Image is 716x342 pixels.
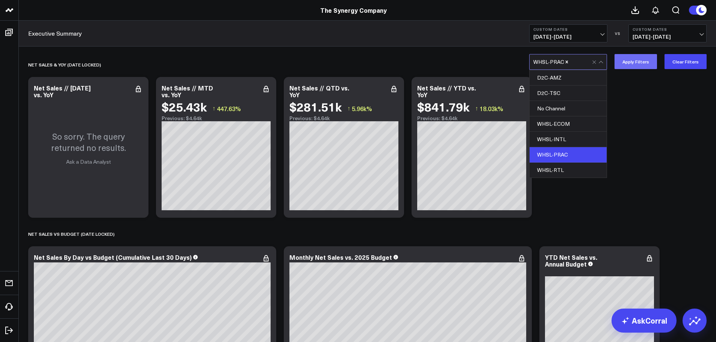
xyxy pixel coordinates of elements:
button: Apply Filters [615,54,657,69]
span: [DATE] - [DATE] [633,34,702,40]
span: ↑ [347,104,350,113]
div: Previous: $4.64k [289,115,398,121]
div: $841.79k [417,100,469,113]
div: WHSL-INTL [530,132,607,147]
div: Net Sales // MTD vs. YoY [162,84,213,99]
a: Ask a Data Analyst [66,158,111,165]
div: Net Sales // [DATE] vs. YoY [34,84,91,99]
p: So sorry. The query returned no results. [36,131,141,153]
div: VS [611,31,625,36]
div: Monthly Net Sales vs. 2025 Budget [289,253,392,261]
div: $281.51k [289,100,342,113]
div: WHSL-ECOM [530,116,607,132]
span: ↑ [212,104,215,113]
div: WHSL-PRAC [533,59,564,65]
div: net sales & yoy (date locked) [28,56,101,73]
span: 447.63% [217,104,241,113]
div: $25.43k [162,100,207,113]
div: Net Sales By Day vs Budget (Cumulative Last 30 Days) [34,253,192,261]
span: 18.03k% [480,104,503,113]
div: WHSL-RTL [530,163,607,178]
div: Previous: $4.64k [417,115,526,121]
div: D2C-TSC [530,86,607,101]
div: NET SALES vs BUDGET (date locked) [28,225,115,243]
a: Executive Summary [28,29,82,38]
button: Custom Dates[DATE]-[DATE] [628,24,707,42]
div: Previous: $4.64k [162,115,271,121]
span: [DATE] - [DATE] [533,34,603,40]
button: Clear Filters [665,54,707,69]
div: Remove WHSL-PRAC [564,59,569,65]
b: Custom Dates [533,27,603,32]
div: YTD Net Sales vs. Annual Budget [545,253,597,268]
button: Custom Dates[DATE]-[DATE] [529,24,607,42]
div: D2C-AMZ [530,70,607,86]
a: AskCorral [612,309,677,333]
div: No Channel [530,101,607,116]
div: Net Sales // QTD vs. YoY [289,84,349,99]
span: 5.96k% [352,104,372,113]
a: The Synergy Company [320,6,387,14]
b: Custom Dates [633,27,702,32]
span: ↑ [475,104,478,113]
div: Net Sales // YTD vs. YoY [417,84,476,99]
div: WHSL-PRAC [530,147,607,163]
